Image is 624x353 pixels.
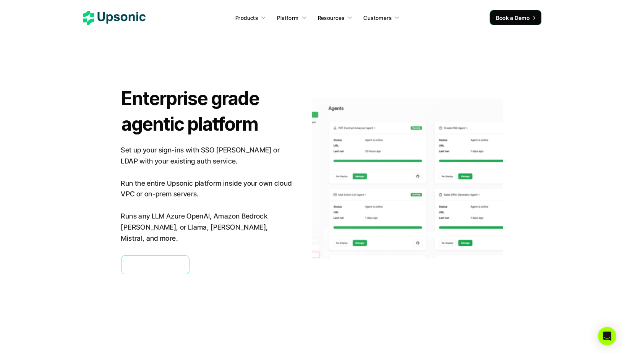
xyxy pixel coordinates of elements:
[235,14,258,22] p: Products
[318,14,345,22] p: Resources
[324,250,365,257] a: Book Demo
[324,226,475,242] h4: Enterprise Grade Agents
[121,145,293,244] p: Set up your sign-ins with SSO [PERSON_NAME] or LDAP with your existing auth service. Run the enti...
[598,327,616,345] div: Open Intercom Messenger
[496,15,530,21] span: Book a Demo
[277,14,298,22] p: Platform
[122,87,263,135] strong: Enterprise grade agentic platform
[324,249,357,257] span: Book Demo
[131,261,172,269] span: Book a Demo
[121,255,189,274] a: Book a Demo
[364,14,392,22] p: Customers
[231,11,271,24] a: Products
